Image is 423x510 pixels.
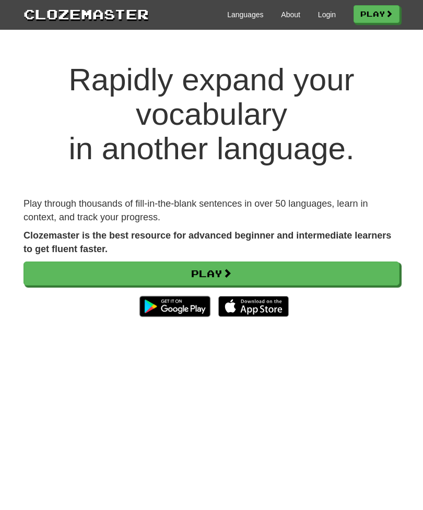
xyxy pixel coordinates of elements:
a: Languages [227,9,263,20]
a: About [281,9,300,20]
img: Download_on_the_App_Store_Badge_US-UK_135x40-25178aeef6eb6b83b96f5f2d004eda3bffbb37122de64afbaef7... [218,296,289,317]
a: Play [354,5,399,23]
a: Login [318,9,336,20]
strong: Clozemaster is the best resource for advanced beginner and intermediate learners to get fluent fa... [23,230,391,254]
a: Play [23,262,399,286]
p: Play through thousands of fill-in-the-blank sentences in over 50 languages, learn in context, and... [23,197,399,224]
img: Get it on Google Play [134,291,215,322]
a: Clozemaster [23,4,149,23]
